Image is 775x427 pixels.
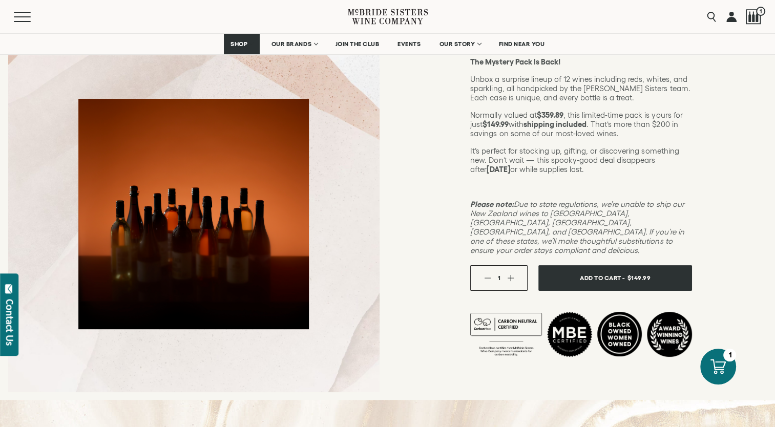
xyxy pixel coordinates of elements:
span: OUR STORY [439,40,475,48]
strong: Please note: [470,200,513,208]
div: 1 [723,349,736,361]
span: FIND NEAR YOU [499,40,545,48]
a: JOIN THE CLUB [329,34,386,54]
span: OUR BRANDS [271,40,311,48]
em: Due to state regulations, we’re unable to ship our New Zealand wines to [GEOGRAPHIC_DATA], [GEOGR... [470,200,684,254]
strong: The Mystery Pack Is Back! [470,57,560,66]
a: FIND NEAR YOU [492,34,552,54]
p: Unbox a surprise lineup of 12 wines including reds, whites, and sparkling, all handpicked by the ... [470,75,692,102]
strong: $359.89 [537,111,563,119]
span: 1 [498,274,500,281]
a: OUR STORY [432,34,487,54]
span: EVENTS [397,40,421,48]
a: EVENTS [391,34,427,54]
p: It’s perfect for stocking up, gifting, or discovering something new. Don’t wait — this spooky-goo... [470,146,692,174]
strong: shipping included [523,120,587,129]
span: JOIN THE CLUB [336,40,380,48]
a: OUR BRANDS [265,34,324,54]
strong: $149.99 [483,120,508,129]
span: $149.99 [627,270,651,285]
span: SHOP [231,40,248,48]
strong: [DATE] [487,165,510,174]
p: Normally valued at , this limited-time pack is yours for just with . That’s more than $200 in sav... [470,111,692,138]
button: Add To Cart - $149.99 [538,265,692,291]
button: Mobile Menu Trigger [14,12,51,22]
div: Contact Us [5,299,15,346]
span: 1 [756,7,765,16]
a: SHOP [224,34,260,54]
span: Add To Cart - [580,270,625,285]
